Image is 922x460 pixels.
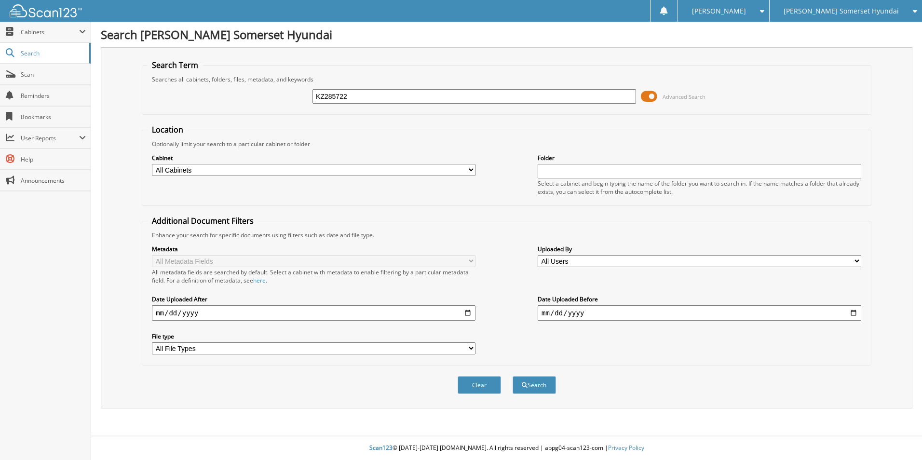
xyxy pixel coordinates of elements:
[692,8,746,14] span: [PERSON_NAME]
[538,295,861,303] label: Date Uploaded Before
[21,134,79,142] span: User Reports
[10,4,82,17] img: scan123-logo-white.svg
[152,305,475,321] input: start
[458,376,501,394] button: Clear
[152,295,475,303] label: Date Uploaded After
[21,113,86,121] span: Bookmarks
[21,49,84,57] span: Search
[147,124,188,135] legend: Location
[21,176,86,185] span: Announcements
[538,154,861,162] label: Folder
[152,268,475,284] div: All metadata fields are searched by default. Select a cabinet with metadata to enable filtering b...
[538,179,861,196] div: Select a cabinet and begin typing the name of the folder you want to search in. If the name match...
[369,444,393,452] span: Scan123
[147,216,258,226] legend: Additional Document Filters
[538,245,861,253] label: Uploaded By
[608,444,644,452] a: Privacy Policy
[101,27,912,42] h1: Search [PERSON_NAME] Somerset Hyundai
[21,92,86,100] span: Reminders
[91,436,922,460] div: © [DATE]-[DATE] [DOMAIN_NAME]. All rights reserved | appg04-scan123-com |
[152,332,475,340] label: File type
[152,154,475,162] label: Cabinet
[147,75,866,83] div: Searches all cabinets, folders, files, metadata, and keywords
[663,93,705,100] span: Advanced Search
[147,231,866,239] div: Enhance your search for specific documents using filters such as date and file type.
[253,276,266,284] a: here
[513,376,556,394] button: Search
[784,8,899,14] span: [PERSON_NAME] Somerset Hyundai
[21,155,86,163] span: Help
[152,245,475,253] label: Metadata
[874,414,922,460] iframe: Chat Widget
[538,305,861,321] input: end
[147,140,866,148] div: Optionally limit your search to a particular cabinet or folder
[147,60,203,70] legend: Search Term
[21,28,79,36] span: Cabinets
[21,70,86,79] span: Scan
